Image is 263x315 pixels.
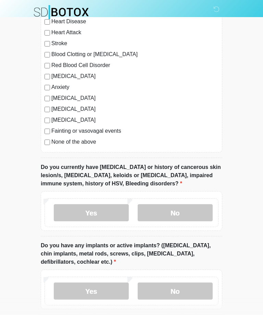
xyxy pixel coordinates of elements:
[45,63,50,68] input: Red Blood Cell Disorder
[51,39,218,48] label: Stroke
[51,105,218,113] label: [MEDICAL_DATA]
[45,41,50,47] input: Stroke
[51,94,218,102] label: [MEDICAL_DATA]
[51,61,218,69] label: Red Blood Cell Disorder
[45,118,50,123] input: [MEDICAL_DATA]
[51,28,218,37] label: Heart Attack
[45,107,50,112] input: [MEDICAL_DATA]
[45,140,50,145] input: None of the above
[45,96,50,101] input: [MEDICAL_DATA]
[45,85,50,90] input: Anxiety
[138,204,213,221] label: No
[45,30,50,36] input: Heart Attack
[54,283,129,300] label: Yes
[45,129,50,134] input: Fainting or vasovagal events
[51,138,218,146] label: None of the above
[51,127,218,135] label: Fainting or vasovagal events
[51,50,218,58] label: Blood Clotting or [MEDICAL_DATA]
[45,74,50,79] input: [MEDICAL_DATA]
[41,241,222,266] label: Do you have any implants or active implants? ([MEDICAL_DATA], chin implants, metal rods, screws, ...
[54,204,129,221] label: Yes
[51,83,218,91] label: Anxiety
[138,283,213,300] label: No
[34,5,89,19] img: SDBotox Logo
[51,72,218,80] label: [MEDICAL_DATA]
[41,163,222,188] label: Do you currently have [MEDICAL_DATA] or history of cancerous skin lesion/s, [MEDICAL_DATA], keloi...
[45,52,50,57] input: Blood Clotting or [MEDICAL_DATA]
[51,116,218,124] label: [MEDICAL_DATA]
